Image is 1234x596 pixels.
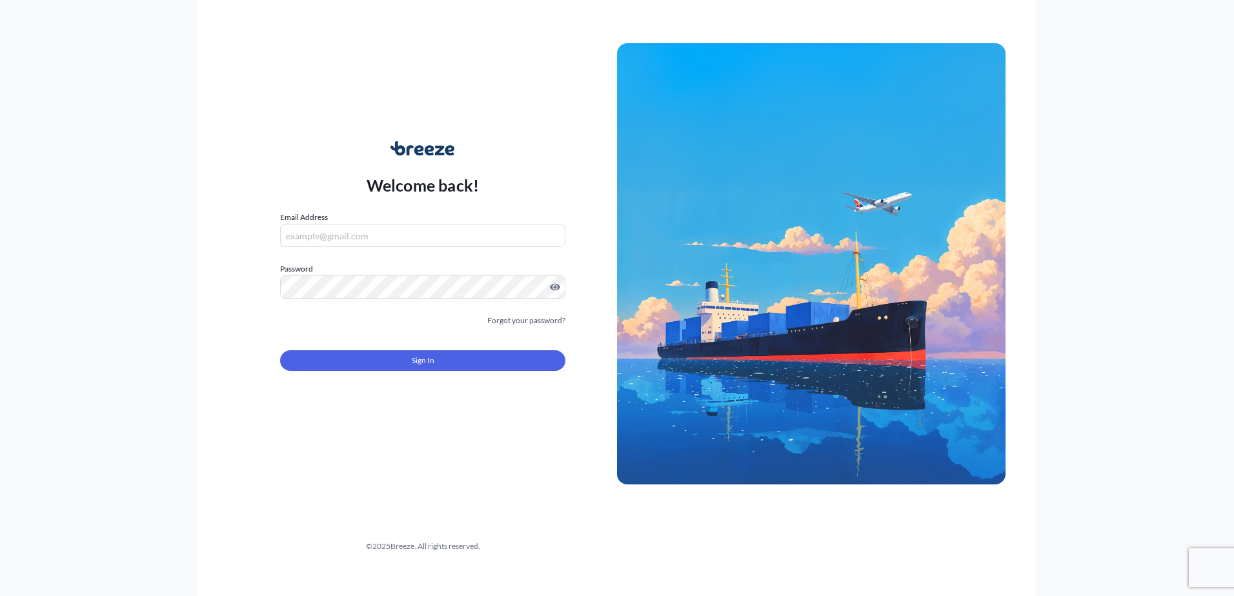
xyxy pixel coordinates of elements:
[280,224,565,247] input: example@gmail.com
[617,43,1006,484] img: Ship illustration
[487,314,565,327] a: Forgot your password?
[280,350,565,371] button: Sign In
[412,354,434,367] span: Sign In
[550,282,560,292] button: Show password
[280,263,565,275] label: Password
[280,211,328,224] label: Email Address
[367,175,480,195] p: Welcome back!
[228,540,617,553] div: © 2025 Breeze. All rights reserved.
